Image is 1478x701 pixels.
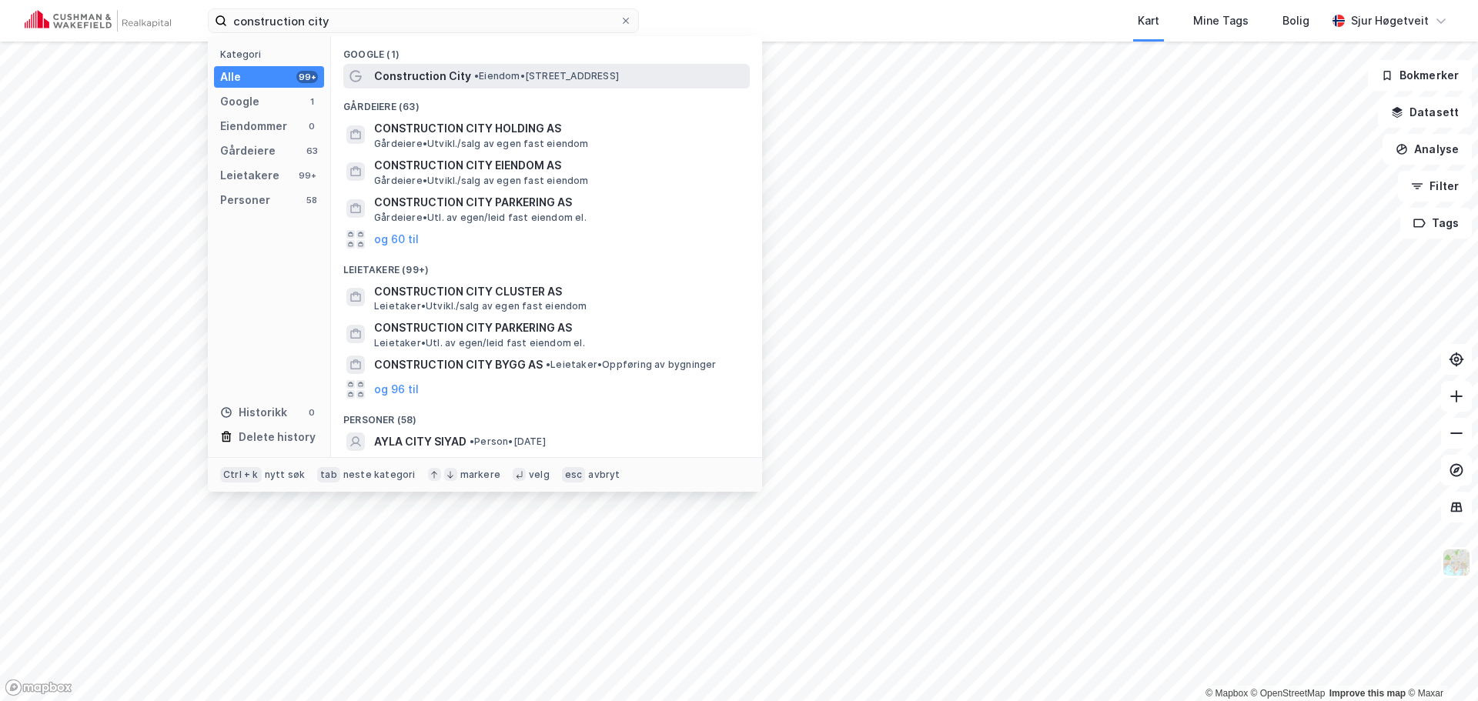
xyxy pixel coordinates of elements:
[529,469,550,481] div: velg
[1205,688,1248,699] a: Mapbox
[588,469,620,481] div: avbryt
[306,120,318,132] div: 0
[460,469,500,481] div: markere
[306,95,318,108] div: 1
[1401,627,1478,701] div: Kontrollprogram for chat
[374,230,419,249] button: og 60 til
[306,194,318,206] div: 58
[5,679,72,696] a: Mapbox homepage
[470,436,546,448] span: Person • [DATE]
[1442,548,1471,577] img: Z
[306,406,318,419] div: 0
[374,300,587,312] span: Leietaker • Utvikl./salg av egen fast eiendom
[374,67,471,85] span: Construction City
[220,48,324,60] div: Kategori
[306,145,318,157] div: 63
[374,193,744,212] span: CONSTRUCTION CITY PARKERING AS
[374,175,589,187] span: Gårdeiere • Utvikl./salg av egen fast eiendom
[1401,627,1478,701] iframe: Chat Widget
[374,156,744,175] span: CONSTRUCTION CITY EIENDOM AS
[1193,12,1249,30] div: Mine Tags
[1138,12,1159,30] div: Kart
[1351,12,1429,30] div: Sjur Høgetveit
[331,252,762,279] div: Leietakere (99+)
[1378,97,1472,128] button: Datasett
[546,359,717,371] span: Leietaker • Oppføring av bygninger
[374,337,585,349] span: Leietaker • Utl. av egen/leid fast eiendom el.
[374,119,744,138] span: CONSTRUCTION CITY HOLDING AS
[474,70,479,82] span: •
[374,138,589,150] span: Gårdeiere • Utvikl./salg av egen fast eiendom
[220,92,259,111] div: Google
[343,469,416,481] div: neste kategori
[25,10,171,32] img: cushman-wakefield-realkapital-logo.202ea83816669bd177139c58696a8fa1.svg
[220,467,262,482] div: Ctrl + k
[220,166,279,185] div: Leietakere
[227,9,620,32] input: Søk på adresse, matrikkel, gårdeiere, leietakere eller personer
[374,282,744,301] span: CONSTRUCTION CITY CLUSTER AS
[265,469,306,481] div: nytt søk
[562,467,586,482] div: esc
[296,169,318,182] div: 99+
[1282,12,1309,30] div: Bolig
[331,36,762,64] div: Google (1)
[239,428,316,446] div: Delete history
[1398,171,1472,202] button: Filter
[317,467,340,482] div: tab
[1383,134,1472,165] button: Analyse
[1400,208,1472,239] button: Tags
[374,380,419,399] button: og 96 til
[331,402,762,429] div: Personer (58)
[331,88,762,116] div: Gårdeiere (63)
[374,212,587,224] span: Gårdeiere • Utl. av egen/leid fast eiendom el.
[220,68,241,86] div: Alle
[1329,688,1406,699] a: Improve this map
[374,319,744,337] span: CONSTRUCTION CITY PARKERING AS
[220,191,270,209] div: Personer
[374,356,543,374] span: CONSTRUCTION CITY BYGG AS
[374,432,466,451] span: AYLA CITY SIYAD
[220,403,287,422] div: Historikk
[474,70,619,82] span: Eiendom • [STREET_ADDRESS]
[1368,60,1472,91] button: Bokmerker
[1251,688,1326,699] a: OpenStreetMap
[546,359,550,370] span: •
[296,71,318,83] div: 99+
[220,117,287,135] div: Eiendommer
[470,436,474,447] span: •
[220,142,276,160] div: Gårdeiere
